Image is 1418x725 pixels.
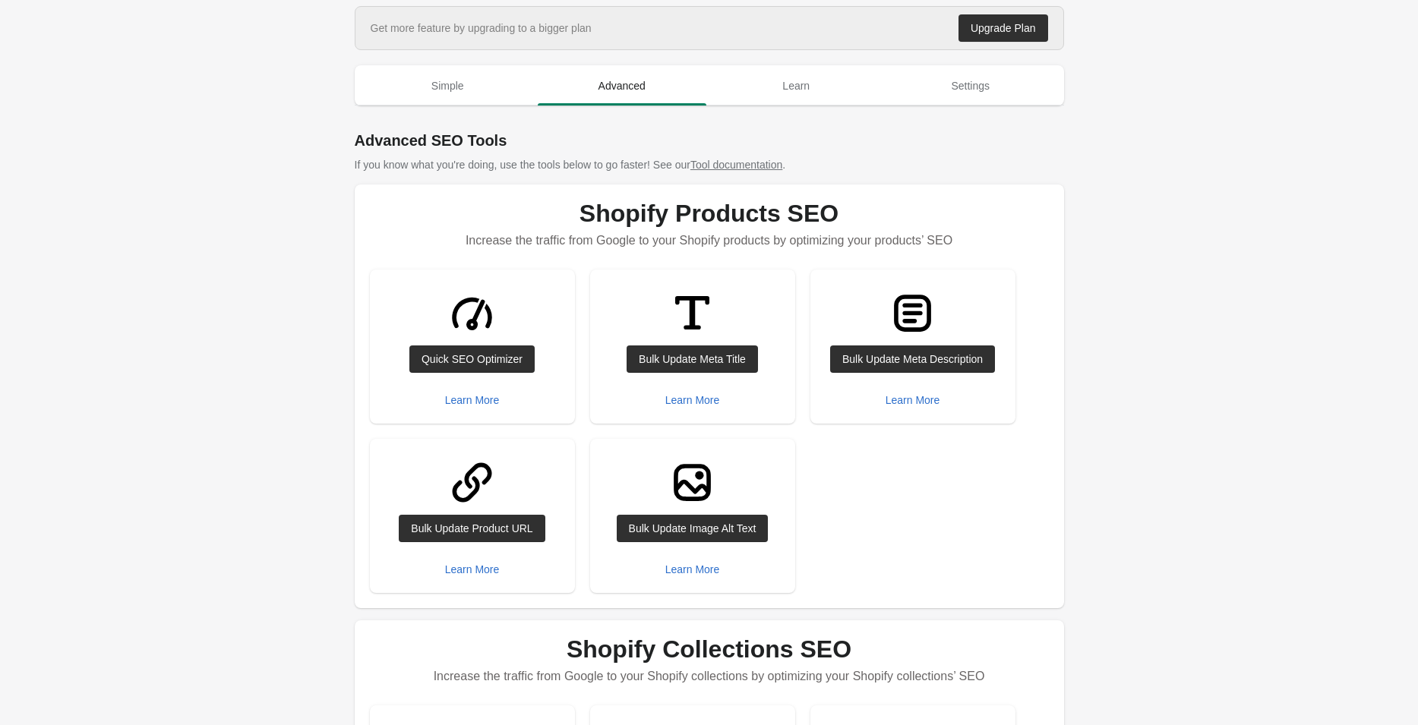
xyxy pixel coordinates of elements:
[712,72,881,99] span: Learn
[664,454,721,511] img: ImageMajor-6988ddd70c612d22410311fee7e48670de77a211e78d8e12813237d56ef19ad4.svg
[370,663,1049,690] p: Increase the traffic from Google to your Shopify collections by optimizing your Shopify collectio...
[880,386,946,414] button: Learn More
[665,563,720,575] div: Learn More
[444,454,501,511] img: LinkMinor-ab1ad89fd1997c3bec88bdaa9090a6519f48abaf731dc9ef56a2f2c6a9edd30f.svg
[371,20,592,36] div: Get more feature by upgrading to a bigger plan
[370,200,1049,227] h1: Shopify Products SEO
[445,394,500,406] div: Learn More
[659,556,726,583] button: Learn More
[842,353,983,365] div: Bulk Update Meta Description
[355,157,1064,172] p: If you know what you're doing, use the tools below to go faster! See our .
[639,353,746,365] div: Bulk Update Meta Title
[411,522,532,534] div: Bulk Update Product URL
[399,515,545,542] a: Bulk Update Product URL
[535,66,709,106] button: Advanced
[690,159,782,171] a: Tool documentation
[883,66,1058,106] button: Settings
[830,345,995,373] a: Bulk Update Meta Description
[355,130,1064,151] h1: Advanced SEO Tools
[659,386,726,414] button: Learn More
[370,227,1049,254] p: Increase the traffic from Google to your Shopify products by optimizing your products’ SEO
[886,394,940,406] div: Learn More
[445,563,500,575] div: Learn More
[665,394,720,406] div: Learn More
[886,72,1055,99] span: Settings
[884,285,941,342] img: TextBlockMajor-3e13e55549f1fe4aa18089e576148c69364b706dfb80755316d4ac7f5c51f4c3.svg
[538,72,706,99] span: Advanced
[370,635,1049,663] h1: Shopify Collections SEO
[439,386,506,414] button: Learn More
[409,345,535,373] a: Quick SEO Optimizer
[617,515,769,542] a: Bulk Update Image Alt Text
[709,66,884,106] button: Learn
[364,72,532,99] span: Simple
[444,285,501,342] img: GaugeMajor-1ebe3a4f609d70bf2a71c020f60f15956db1f48d7107b7946fc90d31709db45e.svg
[627,345,758,373] a: Bulk Update Meta Title
[971,22,1036,34] div: Upgrade Plan
[958,14,1048,42] a: Upgrade Plan
[629,522,756,534] div: Bulk Update Image Alt Text
[422,353,523,365] div: Quick SEO Optimizer
[439,556,506,583] button: Learn More
[361,66,535,106] button: Simple
[664,285,721,342] img: TitleMinor-8a5de7e115299b8c2b1df9b13fb5e6d228e26d13b090cf20654de1eaf9bee786.svg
